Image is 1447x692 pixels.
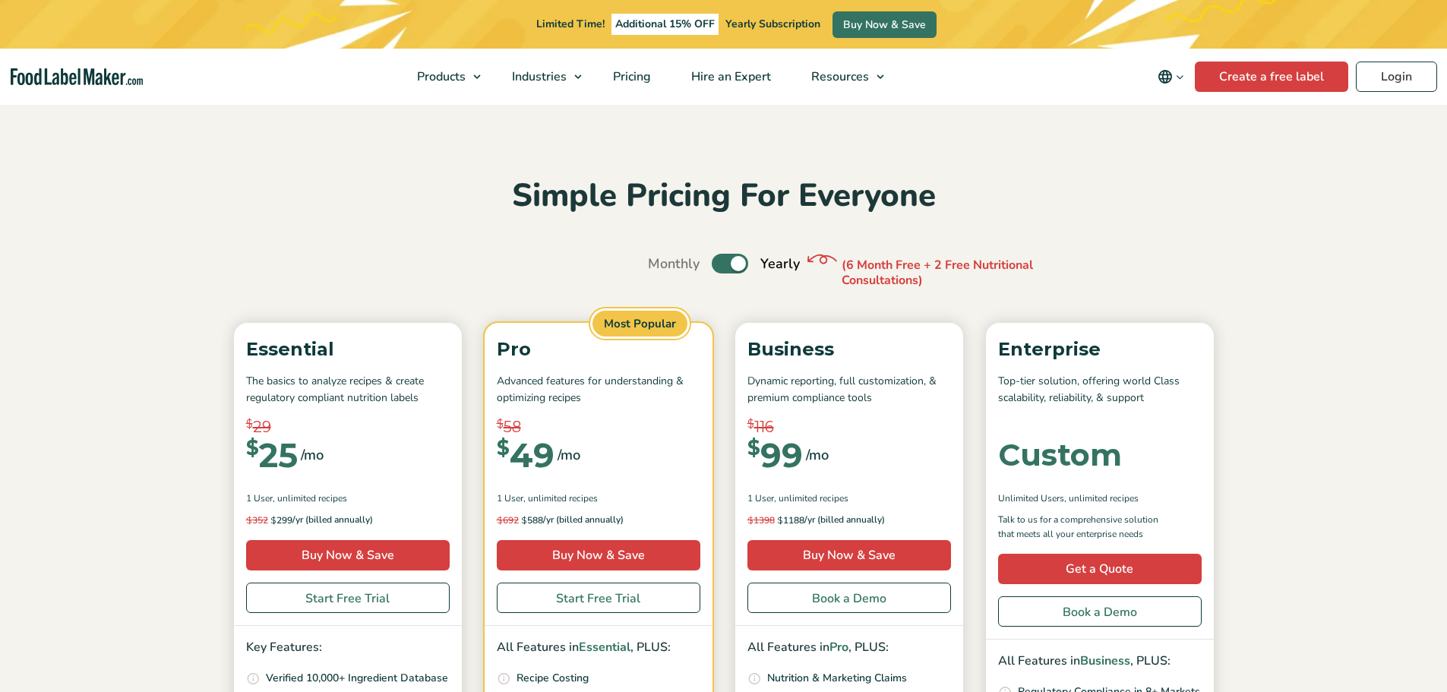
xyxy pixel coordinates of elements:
a: Get a Quote [998,554,1202,584]
a: Products [397,49,488,105]
p: Verified 10,000+ Ingredient Database [266,670,448,687]
span: 116 [754,416,774,438]
a: Start Free Trial [246,583,450,613]
span: $ [246,514,252,526]
del: 692 [497,514,519,526]
span: $ [747,416,754,433]
a: Food Label Maker homepage [11,68,143,86]
p: All Features in , PLUS: [998,652,1202,671]
span: Business [1080,653,1130,669]
p: Essential [246,335,450,364]
a: Book a Demo [998,596,1202,627]
a: Buy Now & Save [497,540,700,570]
div: 25 [246,438,298,472]
p: All Features in , PLUS: [747,638,951,658]
a: Buy Now & Save [246,540,450,570]
p: All Features in , PLUS: [497,638,700,658]
button: Change language [1147,62,1195,92]
div: 49 [497,438,554,472]
p: Recipe Costing [517,670,589,687]
span: , Unlimited Recipes [774,491,848,505]
span: 1 User [497,491,523,505]
span: 1 User [747,491,774,505]
span: /yr (billed annually) [804,513,885,528]
p: (6 Month Free + 2 Free Nutritional Consultations) [842,258,1069,289]
span: 1 User [246,491,273,505]
del: 1398 [747,514,775,526]
p: Talk to us for a comprehensive solution that meets all your enterprise needs [998,513,1173,542]
span: 1188 [747,513,804,528]
span: Pricing [608,68,652,85]
del: 352 [246,514,268,526]
span: Additional 15% OFF [611,14,719,35]
span: Resources [807,68,870,85]
h2: Simple Pricing For Everyone [226,175,1221,217]
a: Resources [791,49,892,105]
a: Buy Now & Save [832,11,937,38]
a: Login [1356,62,1437,92]
span: Unlimited Users [998,491,1064,505]
span: Hire an Expert [687,68,772,85]
span: , Unlimited Recipes [523,491,598,505]
div: 99 [747,438,803,472]
span: 588 [497,513,543,528]
p: Pro [497,335,700,364]
span: 29 [253,416,271,438]
a: Buy Now & Save [747,540,951,570]
span: $ [497,416,504,433]
p: Key Features: [246,638,450,658]
span: /mo [301,444,324,466]
p: Advanced features for understanding & optimizing recipes [497,373,700,407]
p: Dynamic reporting, full customization, & premium compliance tools [747,373,951,407]
a: Pricing [593,49,668,105]
span: Monthly [648,254,700,274]
span: , Unlimited Recipes [1064,491,1139,505]
span: $ [747,438,760,458]
span: 58 [504,416,521,438]
span: , Unlimited Recipes [273,491,347,505]
span: Products [412,68,467,85]
a: Book a Demo [747,583,951,613]
label: Toggle [712,254,748,273]
p: The basics to analyze recipes & create regulatory compliant nutrition labels [246,373,450,407]
span: $ [246,438,259,458]
span: Industries [507,68,568,85]
span: $ [747,514,754,526]
span: $ [497,514,503,526]
span: /yr (billed annually) [292,513,373,528]
a: Industries [492,49,589,105]
a: Start Free Trial [497,583,700,613]
span: $ [497,438,510,458]
span: Yearly [760,254,800,274]
span: $ [777,514,783,526]
span: /yr (billed annually) [543,513,624,528]
span: $ [246,416,253,433]
span: $ [270,514,276,526]
span: Pro [829,639,848,656]
span: $ [521,514,527,526]
span: /mo [558,444,580,466]
p: Business [747,335,951,364]
a: Create a free label [1195,62,1348,92]
span: Most Popular [590,308,690,340]
span: 299 [246,513,292,528]
p: Enterprise [998,335,1202,364]
a: Hire an Expert [671,49,788,105]
p: Top-tier solution, offering world Class scalability, reliability, & support [998,373,1202,407]
span: Limited Time! [536,17,605,31]
span: Essential [579,639,630,656]
p: Nutrition & Marketing Claims [767,670,907,687]
span: /mo [806,444,829,466]
span: Yearly Subscription [725,17,820,31]
div: Custom [998,440,1122,470]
